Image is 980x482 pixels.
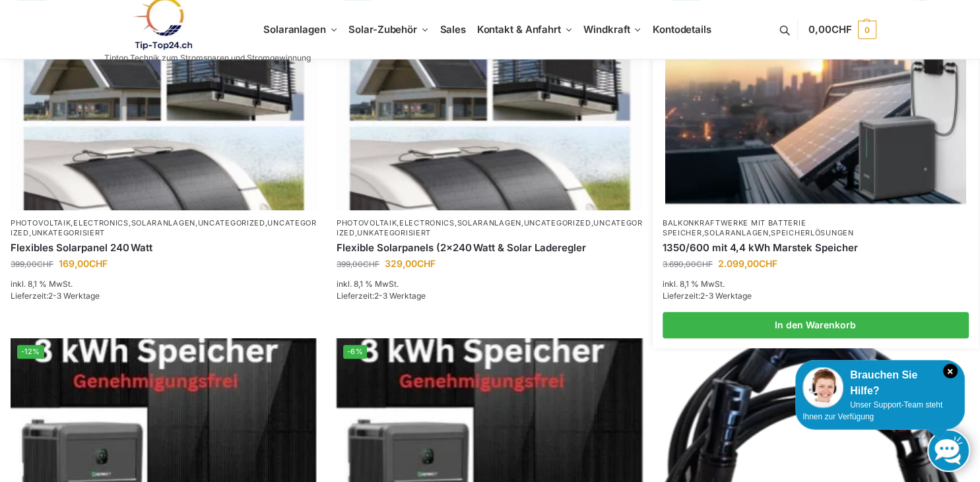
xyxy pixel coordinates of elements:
[663,241,969,255] a: 1350/600 mit 4,4 kWh Marstek Speicher
[337,218,643,237] a: Uncategorized
[337,241,643,255] a: Flexible Solarpanels (2×240 Watt & Solar Laderegler
[704,228,768,237] a: Solaranlagen
[700,291,752,301] span: 2-3 Werktage
[802,367,958,399] div: Brauchen Sie Hilfe?
[399,218,455,227] a: Electronics
[663,291,752,301] span: Lieferzeit:
[808,10,876,49] a: 0,00CHF 0
[48,291,100,301] span: 2-3 Werktage
[104,54,311,62] p: Tiptop Technik zum Stromsparen und Stromgewinnung
[11,291,100,301] span: Lieferzeit:
[11,218,317,239] p: , , , , ,
[11,218,71,227] a: Photovoltaik
[11,278,317,290] p: inkl. 8,1 % MwSt.
[11,259,53,269] bdi: 399,00
[663,312,969,338] a: In den Warenkorb legen: „1350/600 mit 4,4 kWh Marstek Speicher“
[348,23,417,36] span: Solar-Zubehör
[802,400,942,421] span: Unser Support-Team steht Ihnen zur Verfügung
[943,364,958,378] i: Schließen
[653,23,711,36] span: Kontodetails
[417,258,436,269] span: CHF
[440,23,467,36] span: Sales
[32,228,106,237] a: Unkategorisiert
[385,258,436,269] bdi: 329,00
[663,218,806,237] a: Balkonkraftwerke mit Batterie Speicher
[363,259,379,269] span: CHF
[808,23,851,36] span: 0,00
[663,278,969,290] p: inkl. 8,1 % MwSt.
[718,258,777,269] bdi: 2.099,00
[357,228,431,237] a: Unkategorisiert
[337,259,379,269] bdi: 399,00
[131,218,195,227] a: Solaranlagen
[457,218,521,227] a: Solaranlagen
[858,20,876,39] span: 0
[696,259,713,269] span: CHF
[802,367,843,408] img: Customer service
[477,23,561,36] span: Kontakt & Anfahrt
[663,259,713,269] bdi: 3.690,00
[759,258,777,269] span: CHF
[37,259,53,269] span: CHF
[524,218,591,227] a: Uncategorized
[337,218,397,227] a: Photovoltaik
[337,291,426,301] span: Lieferzeit:
[263,23,326,36] span: Solaranlagen
[198,218,265,227] a: Uncategorized
[11,218,317,237] a: Uncategorized
[771,228,853,237] a: Speicherlösungen
[583,23,630,36] span: Windkraft
[337,218,643,239] p: , , , , ,
[663,218,969,239] p: , ,
[89,258,108,269] span: CHF
[11,241,317,255] a: Flexibles Solarpanel 240 Watt
[59,258,108,269] bdi: 169,00
[73,218,129,227] a: Electronics
[374,291,426,301] span: 2-3 Werktage
[832,23,852,36] span: CHF
[337,278,643,290] p: inkl. 8,1 % MwSt.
